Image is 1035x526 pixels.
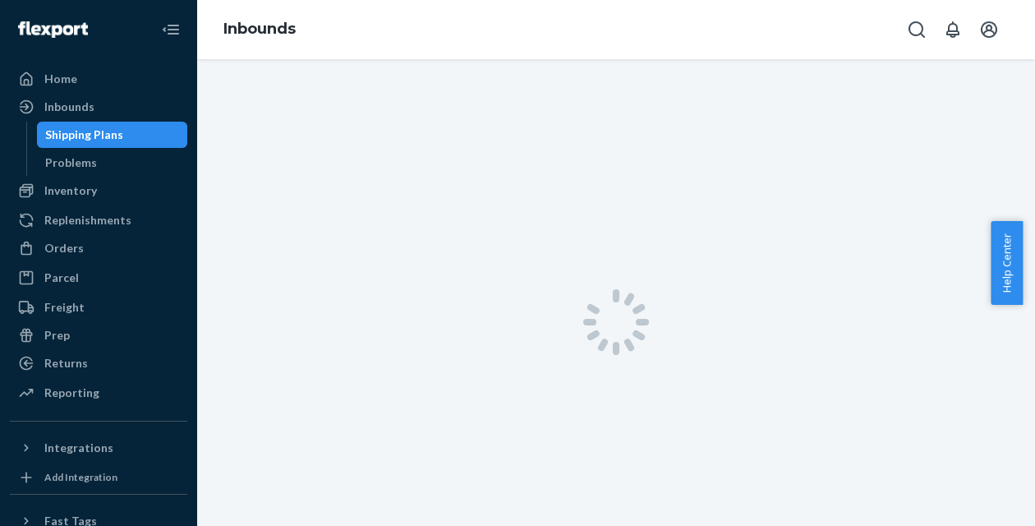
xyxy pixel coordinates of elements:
[991,221,1023,305] button: Help Center
[45,155,97,171] div: Problems
[44,270,79,286] div: Parcel
[10,380,187,406] a: Reporting
[10,94,187,120] a: Inbounds
[44,385,99,401] div: Reporting
[44,212,131,228] div: Replenishments
[44,71,77,87] div: Home
[936,13,969,46] button: Open notifications
[10,178,187,204] a: Inventory
[10,207,187,233] a: Replenishments
[10,350,187,376] a: Returns
[18,21,88,38] img: Flexport logo
[44,440,113,456] div: Integrations
[44,99,94,115] div: Inbounds
[900,13,933,46] button: Open Search Box
[45,127,123,143] div: Shipping Plans
[10,235,187,261] a: Orders
[223,20,296,38] a: Inbounds
[44,299,85,316] div: Freight
[10,435,187,461] button: Integrations
[10,66,187,92] a: Home
[44,240,84,256] div: Orders
[210,6,309,53] ol: breadcrumbs
[44,470,117,484] div: Add Integration
[973,13,1005,46] button: Open account menu
[37,122,188,148] a: Shipping Plans
[44,182,97,199] div: Inventory
[10,468,187,487] a: Add Integration
[10,322,187,348] a: Prep
[37,150,188,176] a: Problems
[44,327,70,344] div: Prep
[154,13,187,46] button: Close Navigation
[44,355,88,371] div: Returns
[10,294,187,321] a: Freight
[10,265,187,291] a: Parcel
